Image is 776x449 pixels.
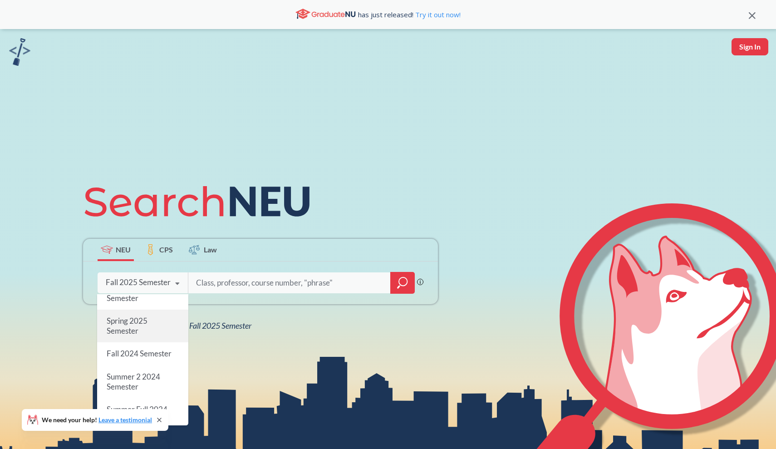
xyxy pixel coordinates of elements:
[98,416,152,424] a: Leave a testimonial
[107,316,147,336] span: Spring 2025 Semester
[390,272,415,294] div: magnifying glass
[106,277,171,287] div: Fall 2025 Semester
[397,276,408,289] svg: magnifying glass
[172,321,251,331] span: NEU Fall 2025 Semester
[732,38,768,55] button: Sign In
[9,38,30,69] a: sandbox logo
[358,10,461,20] span: has just released!
[116,244,131,255] span: NEU
[42,417,152,423] span: We need your help!
[9,38,30,66] img: sandbox logo
[107,349,172,358] span: Fall 2024 Semester
[107,371,160,391] span: Summer 2 2024 Semester
[413,10,461,19] a: Try it out now!
[204,244,217,255] span: Law
[159,244,173,255] span: CPS
[107,405,167,424] span: Summer Full 2024 Semester
[195,273,384,292] input: Class, professor, course number, "phrase"
[107,283,160,302] span: Summer 1 2025 Semester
